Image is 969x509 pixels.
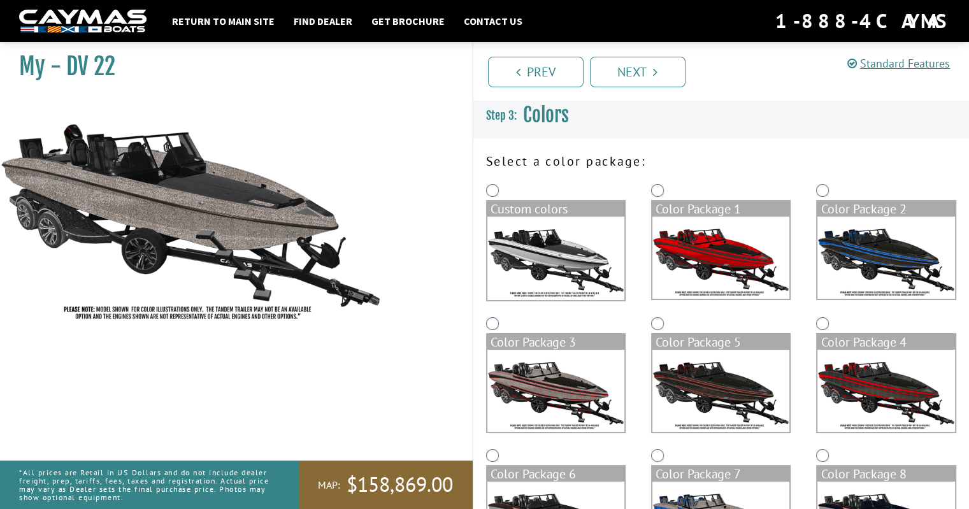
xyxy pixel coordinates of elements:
div: Color Package 6 [487,466,624,482]
a: Standard Features [847,56,950,71]
a: Prev [488,57,584,87]
div: Color Package 7 [652,466,789,482]
div: Color Package 2 [817,201,954,217]
a: Contact Us [457,13,529,29]
img: color_package_366.png [817,350,954,432]
div: Color Package 5 [652,334,789,350]
a: Find Dealer [287,13,359,29]
span: $158,869.00 [347,471,453,498]
h1: My - DV 22 [19,52,440,81]
a: Next [590,57,685,87]
img: color_package_363.png [817,217,954,299]
a: Get Brochure [365,13,451,29]
div: Custom colors [487,201,624,217]
div: 1-888-4CAYMAS [775,7,950,35]
img: color_package_362.png [652,217,789,299]
img: white-logo-c9c8dbefe5ff5ceceb0f0178aa75bf4bb51f6bca0971e226c86eb53dfe498488.png [19,10,147,33]
img: color_package_365.png [652,350,789,432]
div: Color Package 3 [487,334,624,350]
p: Select a color package: [486,152,957,171]
a: Return to main site [166,13,281,29]
div: Color Package 1 [652,201,789,217]
div: Color Package 8 [817,466,954,482]
p: *All prices are Retail in US Dollars and do not include dealer freight, prep, tariffs, fees, taxe... [19,462,270,508]
img: DV22-Base-Layer.png [487,217,624,300]
img: color_package_364.png [487,350,624,432]
div: Color Package 4 [817,334,954,350]
span: MAP: [318,478,340,492]
a: MAP:$158,869.00 [299,461,472,509]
